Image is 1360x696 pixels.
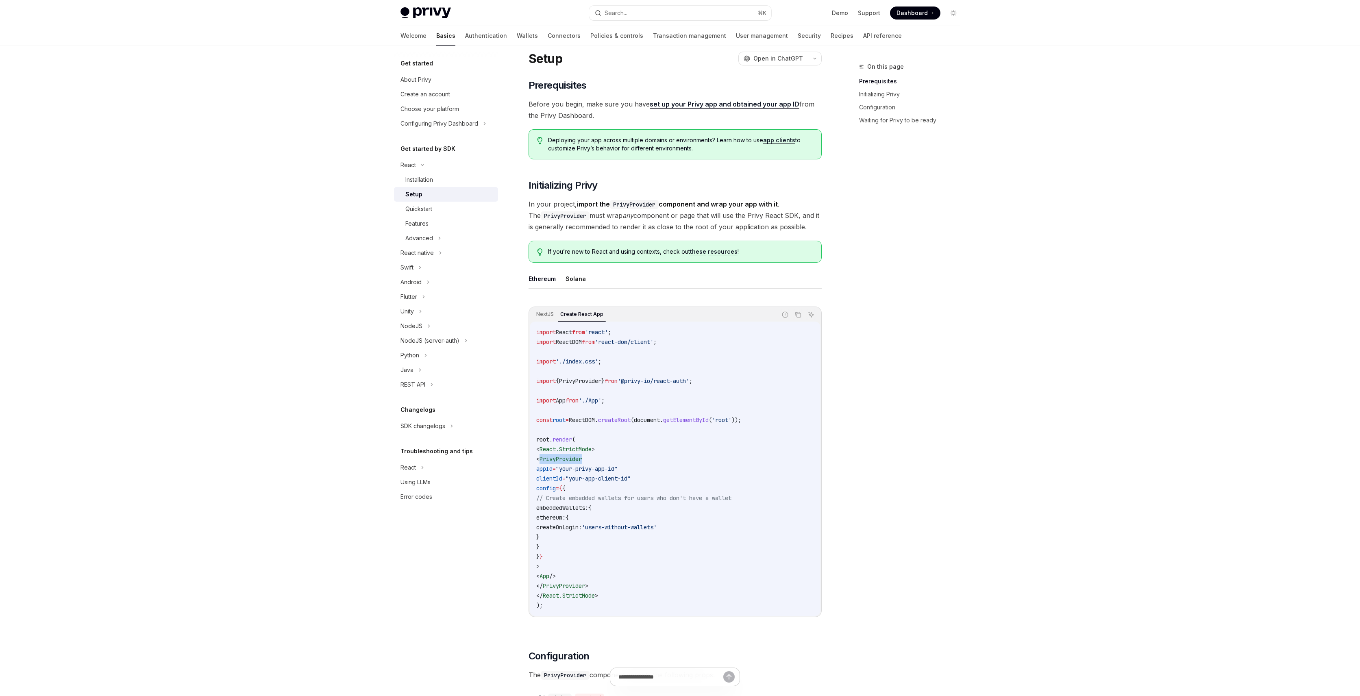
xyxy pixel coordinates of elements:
span: from [572,328,585,336]
span: React [556,328,572,336]
code: PrivyProvider [541,211,590,220]
span: . [660,416,663,424]
span: } [536,543,540,550]
div: Create React App [558,309,606,319]
span: ⌘ K [758,10,766,16]
div: NodeJS [400,321,422,331]
button: Search...⌘K [589,6,771,20]
a: Authentication [465,26,507,46]
span: // Create embedded wallets for users who don't have a wallet [536,494,731,502]
div: Swift [400,263,413,272]
span: clientId [536,475,562,482]
div: Search... [605,8,627,18]
div: Unity [400,307,414,316]
svg: Tip [537,248,543,256]
span: { [588,504,592,511]
div: Using LLMs [400,477,431,487]
span: document [634,416,660,424]
span: embeddedWallets: [536,504,588,511]
span: ; [598,358,601,365]
span: . [595,416,598,424]
span: render [553,436,572,443]
strong: import the component and wrap your app with it [577,200,778,208]
span: ; [653,338,657,346]
span: const [536,416,553,424]
span: /> [549,572,556,580]
span: "your-privy-app-id" [556,465,618,472]
a: Policies & controls [590,26,643,46]
button: Solana [566,269,586,288]
span: { [559,485,562,492]
a: Choose your platform [394,102,498,116]
div: About Privy [400,75,431,85]
a: Error codes [394,489,498,504]
span: from [582,338,595,346]
span: > [536,563,540,570]
span: < [536,455,540,463]
a: Basics [436,26,455,46]
button: Ethereum [529,269,556,288]
h5: Troubleshooting and tips [400,446,473,456]
span: ( [709,416,712,424]
div: React native [400,248,434,258]
div: Features [405,219,429,228]
a: Prerequisites [859,75,966,88]
div: Configuring Privy Dashboard [400,119,478,128]
button: Open in ChatGPT [738,52,808,65]
a: app clients [763,137,795,144]
a: Security [798,26,821,46]
span: createRoot [598,416,631,424]
span: = [556,485,559,492]
span: import [536,358,556,365]
a: Dashboard [890,7,940,20]
button: Toggle dark mode [947,7,960,20]
span: './index.css' [556,358,598,365]
a: Demo [832,9,848,17]
span: </ [536,582,543,589]
div: Create an account [400,89,450,99]
span: . [549,436,553,443]
h1: Setup [529,51,562,66]
span: Prerequisites [529,79,587,92]
span: './App' [579,397,601,404]
span: > [592,446,595,453]
span: Deploying your app across multiple domains or environments? Learn how to use to customize Privy’s... [548,136,813,152]
span: > [595,592,598,599]
div: Setup [405,189,422,199]
span: from [605,377,618,385]
span: createOnLogin: [536,524,582,531]
div: Quickstart [405,204,432,214]
span: App [556,397,566,404]
span: } [536,553,540,560]
div: React [400,463,416,472]
span: = [553,465,556,472]
span: root [536,436,549,443]
a: User management [736,26,788,46]
span: Open in ChatGPT [753,54,803,63]
span: = [562,475,566,482]
a: Features [394,216,498,231]
a: Welcome [400,26,426,46]
a: Quickstart [394,202,498,216]
a: resources [708,248,738,255]
a: Using LLMs [394,475,498,489]
div: Python [400,350,419,360]
span: appId [536,465,553,472]
span: { [562,485,566,492]
img: light logo [400,7,451,19]
span: } [601,377,605,385]
a: Installation [394,172,498,187]
a: Recipes [831,26,853,46]
em: any [622,211,633,220]
a: Support [858,9,880,17]
span: from [566,397,579,404]
span: Configuration [529,650,590,663]
button: Send message [723,671,735,683]
span: > [585,582,588,589]
span: "your-app-client-id" [566,475,631,482]
span: Dashboard [897,9,928,17]
a: Initializing Privy [859,88,966,101]
span: < [536,446,540,453]
span: If you’re new to React and using contexts, check out ! [548,248,813,256]
span: 'react' [585,328,608,336]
